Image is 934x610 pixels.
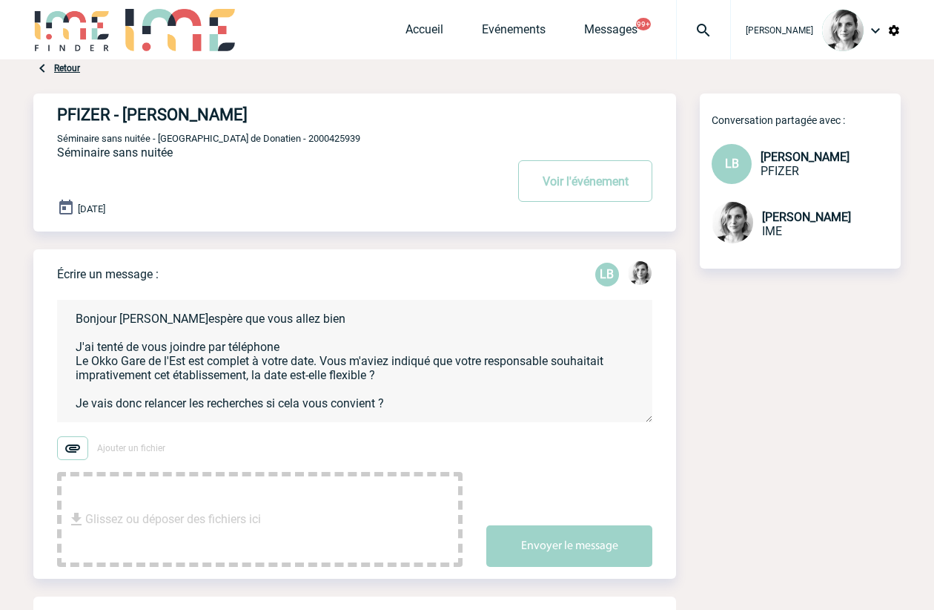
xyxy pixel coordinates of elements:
p: Écrire un message : [57,267,159,281]
span: Glissez ou déposer des fichiers ici [85,482,261,557]
h4: PFIZER - [PERSON_NAME] [57,105,461,124]
a: Accueil [405,22,443,43]
span: [PERSON_NAME] [761,150,849,164]
a: Retour [54,63,80,73]
span: IME [762,224,782,238]
img: IME-Finder [33,9,110,51]
button: Envoyer le message [486,525,652,567]
p: LB [595,263,619,286]
span: [PERSON_NAME] [762,210,851,224]
span: [PERSON_NAME] [746,25,813,36]
img: 103019-1.png [712,202,753,243]
img: 103019-1.png [628,261,652,285]
button: 99+ [636,18,651,30]
div: Lydie TRELLU [628,261,652,288]
span: Séminaire sans nuitée - [GEOGRAPHIC_DATA] de Donatien - 2000425939 [57,133,360,144]
img: 103019-1.png [822,10,864,51]
div: Laurence BOUCHER [595,263,619,286]
button: Voir l'événement [518,160,652,202]
img: file_download.svg [67,511,85,528]
a: Evénements [482,22,546,43]
span: Séminaire sans nuitée [57,145,173,160]
span: LB [725,157,739,171]
span: [DATE] [78,203,105,214]
span: Ajouter un fichier [97,443,165,453]
a: Messages [584,22,637,43]
span: PFIZER [761,164,799,178]
p: Conversation partagée avec : [712,114,901,126]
